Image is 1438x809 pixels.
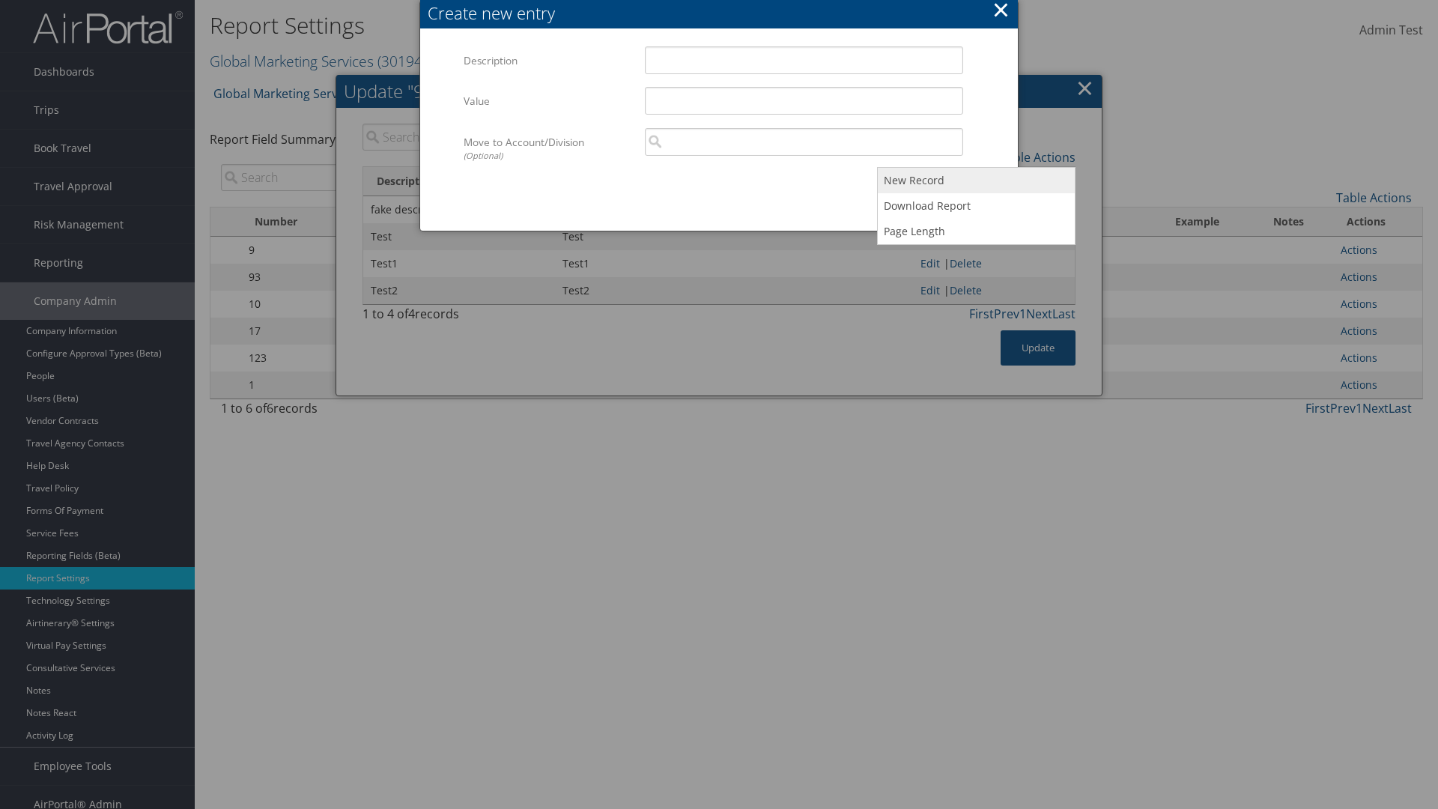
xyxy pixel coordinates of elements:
a: New Record [878,168,1075,193]
div: (Optional) [464,150,634,163]
div: Create new entry [428,1,1018,25]
a: Download Report [878,193,1075,219]
a: Page Length [878,219,1075,244]
label: Value [464,87,634,115]
label: Description [464,46,634,75]
label: Move to Account/Division [464,128,634,169]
